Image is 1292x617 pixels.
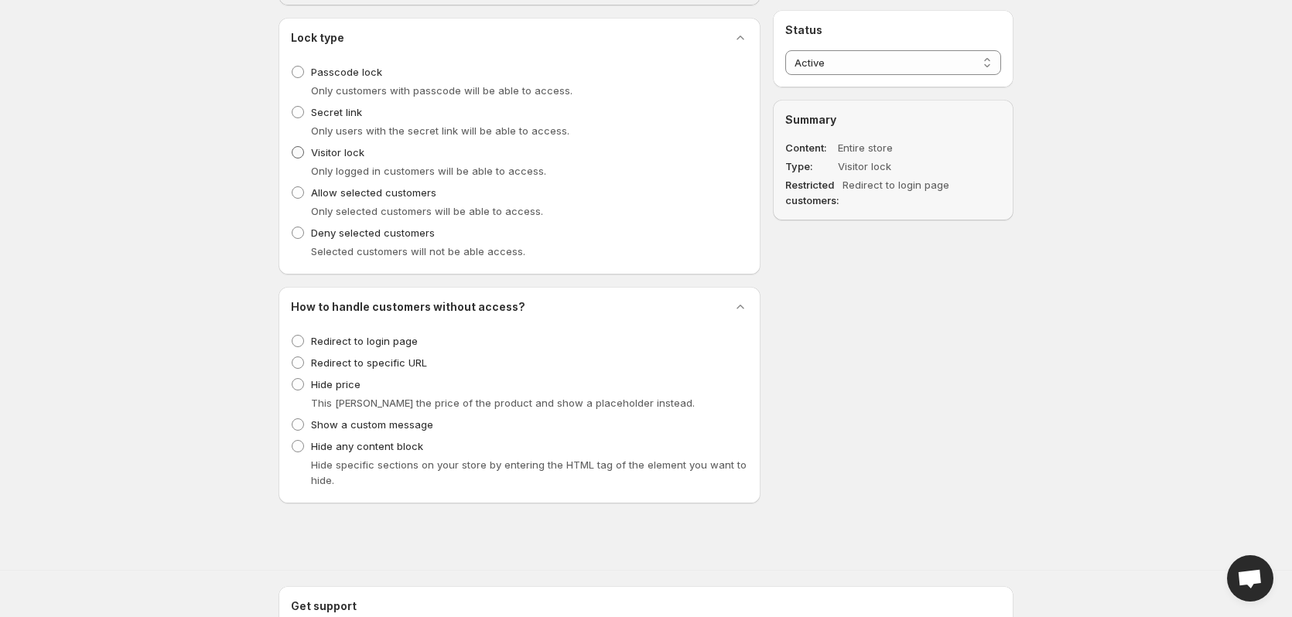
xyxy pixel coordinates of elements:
span: Hide any content block [311,440,423,452]
dt: Restricted customers: [785,177,839,208]
span: Allow selected customers [311,186,436,199]
dd: Redirect to login page [843,177,962,208]
h2: Lock type [291,30,344,46]
span: Hide specific sections on your store by entering the HTML tag of the element you want to hide. [311,458,747,486]
span: Visitor lock [311,146,364,159]
span: Only customers with passcode will be able to access. [311,84,573,97]
span: This [PERSON_NAME] the price of the product and show a placeholder instead. [311,397,695,409]
span: Passcode lock [311,66,382,78]
span: Show a custom message [311,418,433,431]
dt: Content: [785,140,835,155]
dt: Type: [785,159,835,174]
span: Only selected customers will be able to access. [311,205,543,217]
span: Secret link [311,106,362,118]
span: Only logged in customers will be able to access. [311,165,546,177]
span: Hide price [311,378,361,390]
dd: Entire store [838,140,957,155]
h2: Status [785,22,1001,38]
span: Only users with the secret link will be able to access. [311,124,569,137]
h2: Get support [291,598,1001,614]
h2: Summary [785,112,1001,128]
a: Open chat [1227,555,1273,602]
span: Redirect to specific URL [311,356,427,369]
span: Deny selected customers [311,227,435,239]
h2: How to handle customers without access? [291,299,525,315]
span: Selected customers will not be able access. [311,245,525,257]
span: Redirect to login page [311,335,418,347]
dd: Visitor lock [838,159,957,174]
